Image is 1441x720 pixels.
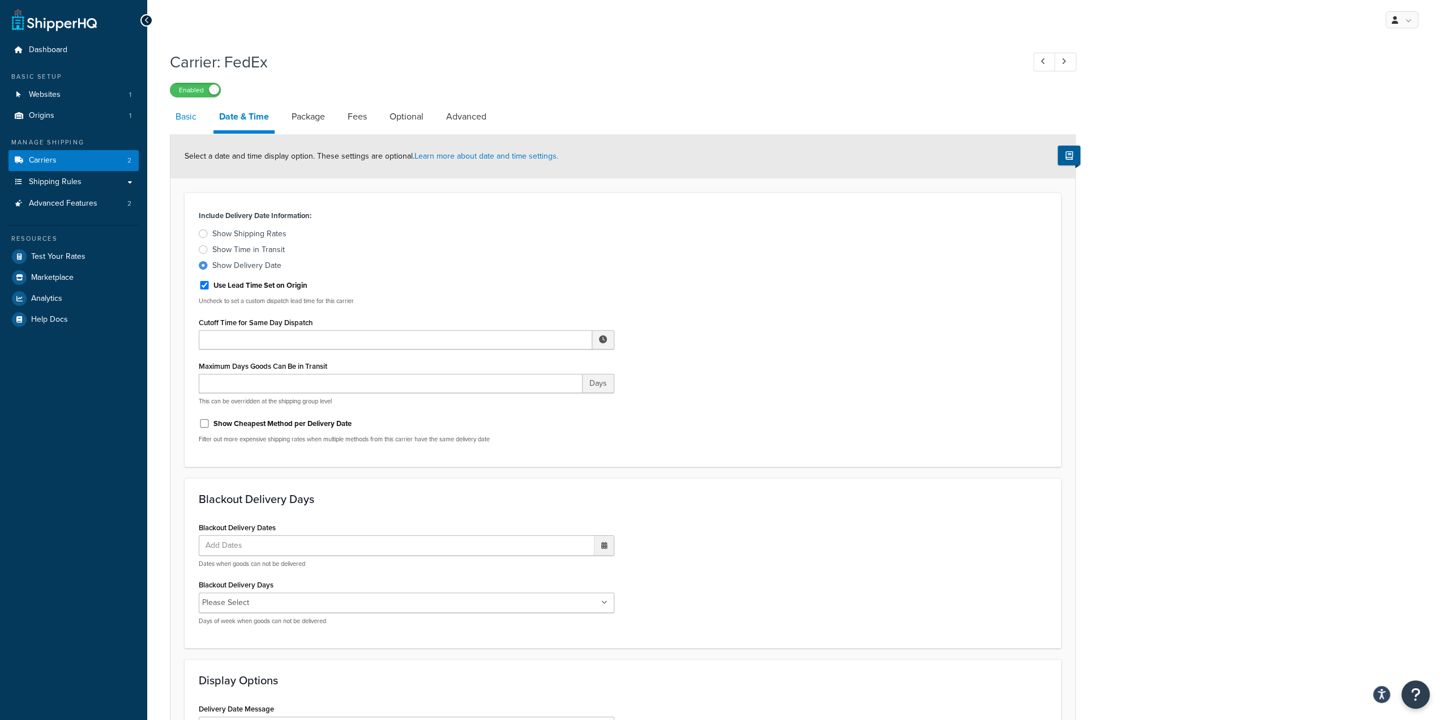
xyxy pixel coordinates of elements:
[199,362,327,370] label: Maximum Days Goods Can Be in Transit
[213,103,275,134] a: Date & Time
[199,617,614,625] p: Days of week when goods can not be delivered
[8,246,139,267] a: Test Your Rates
[199,435,614,444] p: Filter out more expensive shipping rates when multiple methods from this carrier have the same de...
[8,193,139,214] a: Advanced Features2
[8,172,139,193] a: Shipping Rules
[8,72,139,82] div: Basic Setup
[8,309,139,330] a: Help Docs
[8,138,139,147] div: Manage Shipping
[342,103,373,130] a: Fees
[8,105,139,126] li: Origins
[8,150,139,171] li: Carriers
[8,267,139,288] a: Marketplace
[199,581,273,589] label: Blackout Delivery Days
[127,156,131,165] span: 2
[129,90,131,100] span: 1
[1058,146,1080,165] button: Show Help Docs
[170,103,202,130] a: Basic
[212,260,281,271] div: Show Delivery Date
[384,103,429,130] a: Optional
[199,674,1047,687] h3: Display Options
[1054,53,1076,71] a: Next Record
[199,397,614,406] p: This can be overridden at the shipping group level
[212,228,287,240] div: Show Shipping Rates
[29,111,54,121] span: Origins
[8,234,139,244] div: Resources
[199,318,313,327] label: Cutoff Time for Same Day Dispatch
[29,156,57,165] span: Carriers
[286,103,331,130] a: Package
[170,51,1012,73] h1: Carrier: FedEx
[199,523,276,532] label: Blackout Delivery Dates
[29,177,82,187] span: Shipping Rules
[212,244,285,255] div: Show Time in Transit
[213,419,352,429] label: Show Cheapest Method per Delivery Date
[202,536,256,555] span: Add Dates
[8,84,139,105] a: Websites1
[8,105,139,126] a: Origins1
[29,45,67,55] span: Dashboard
[185,150,558,162] span: Select a date and time display option. These settings are optional.
[199,705,274,713] label: Delivery Date Message
[8,84,139,105] li: Websites
[31,294,62,304] span: Analytics
[213,280,307,291] label: Use Lead Time Set on Origin
[129,111,131,121] span: 1
[29,199,97,208] span: Advanced Features
[199,493,1047,505] h3: Blackout Delivery Days
[1401,680,1430,709] button: Open Resource Center
[8,150,139,171] a: Carriers2
[170,83,220,97] label: Enabled
[8,193,139,214] li: Advanced Features
[199,560,614,568] p: Dates when goods can not be delivered
[31,273,74,283] span: Marketplace
[127,199,131,208] span: 2
[8,40,139,61] a: Dashboard
[199,208,311,224] label: Include Delivery Date Information:
[31,252,85,262] span: Test Your Rates
[202,595,249,611] li: Please Select
[29,90,61,100] span: Websites
[414,150,558,162] a: Learn more about date and time settings.
[31,315,68,325] span: Help Docs
[1033,53,1055,71] a: Previous Record
[583,374,614,393] span: Days
[441,103,492,130] a: Advanced
[199,297,614,305] p: Uncheck to set a custom dispatch lead time for this carrier
[8,288,139,309] a: Analytics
